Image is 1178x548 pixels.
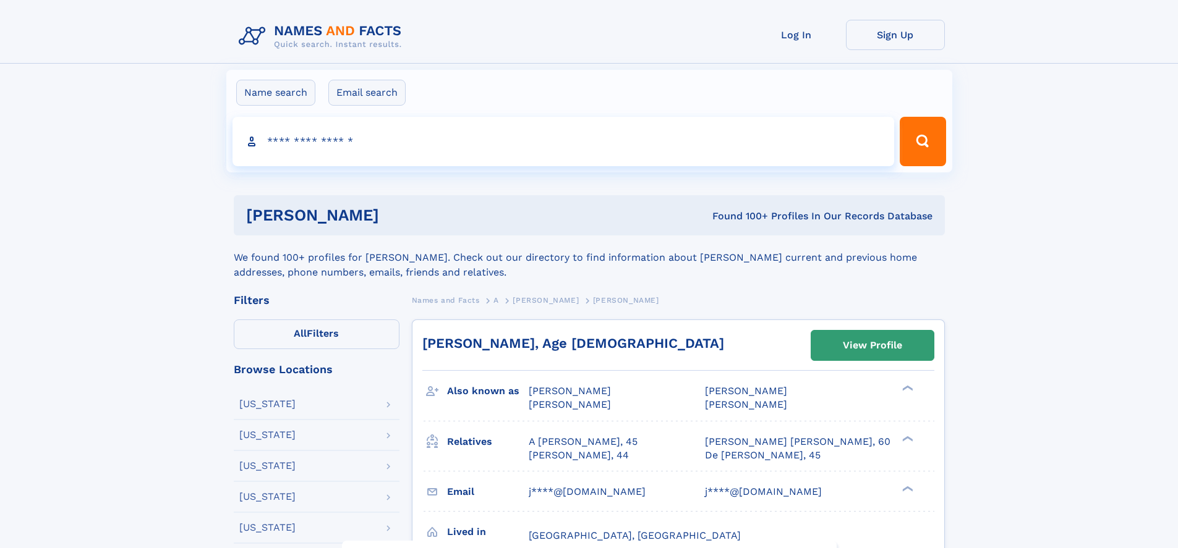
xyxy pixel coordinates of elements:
button: Search Button [900,117,945,166]
div: [US_STATE] [239,523,296,533]
div: ❯ [899,484,914,492]
label: Filters [234,319,399,349]
a: A [493,292,499,308]
a: A [PERSON_NAME], 45 [529,435,638,449]
div: View Profile [843,331,902,360]
span: A [493,296,499,305]
span: All [294,327,307,339]
h1: [PERSON_NAME] [246,208,546,223]
span: [PERSON_NAME] [529,385,611,397]
a: [PERSON_NAME] [PERSON_NAME], 60 [705,435,890,449]
div: ❯ [899,384,914,392]
div: [US_STATE] [239,430,296,440]
a: Names and Facts [412,292,480,308]
a: Log In [747,20,846,50]
a: Sign Up [846,20,945,50]
img: Logo Names and Facts [234,20,412,53]
div: ❯ [899,434,914,442]
div: Browse Locations [234,364,399,375]
div: Found 100+ Profiles In Our Records Database [545,209,933,223]
span: [PERSON_NAME] [705,398,787,410]
span: [PERSON_NAME] [529,398,611,410]
a: [PERSON_NAME], 44 [529,449,629,462]
span: [PERSON_NAME] [593,296,659,305]
div: [US_STATE] [239,461,296,471]
div: Filters [234,295,399,306]
a: [PERSON_NAME] [513,292,579,308]
a: De [PERSON_NAME], 45 [705,449,821,462]
label: Name search [236,80,315,106]
div: [US_STATE] [239,399,296,409]
h3: Lived in [447,521,529,542]
h3: Relatives [447,431,529,452]
a: [PERSON_NAME], Age [DEMOGRAPHIC_DATA] [422,335,724,351]
span: [PERSON_NAME] [705,385,787,397]
label: Email search [328,80,406,106]
span: [GEOGRAPHIC_DATA], [GEOGRAPHIC_DATA] [529,529,741,541]
span: [PERSON_NAME] [513,296,579,305]
div: [US_STATE] [239,492,296,502]
a: View Profile [811,331,934,360]
h3: Email [447,481,529,502]
input: search input [233,117,895,166]
h3: Also known as [447,381,529,402]
div: We found 100+ profiles for [PERSON_NAME]. Check out our directory to find information about [PERS... [234,235,945,280]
